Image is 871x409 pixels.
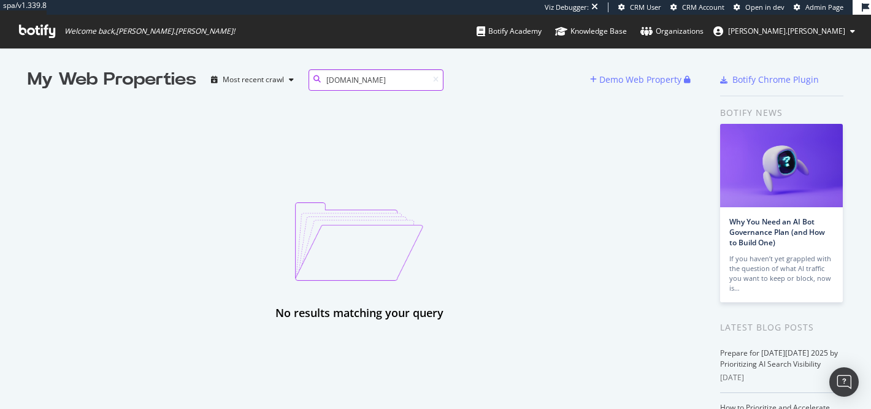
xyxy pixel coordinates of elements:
[555,25,627,37] div: Knowledge Base
[64,26,235,36] span: Welcome back, [PERSON_NAME].[PERSON_NAME] !
[704,21,865,41] button: [PERSON_NAME].[PERSON_NAME]
[477,25,542,37] div: Botify Academy
[720,372,843,383] div: [DATE]
[545,2,589,12] div: Viz Debugger:
[640,15,704,48] a: Organizations
[720,321,843,334] div: Latest Blog Posts
[618,2,661,12] a: CRM User
[590,70,684,90] button: Demo Web Property
[275,305,443,321] div: No results matching your query
[309,69,443,91] input: Search
[794,2,843,12] a: Admin Page
[295,202,423,281] img: emptyProjectImage
[590,74,684,85] a: Demo Web Property
[805,2,843,12] span: Admin Page
[729,216,825,248] a: Why You Need an AI Bot Governance Plan (and How to Build One)
[630,2,661,12] span: CRM User
[640,25,704,37] div: Organizations
[720,348,838,369] a: Prepare for [DATE][DATE] 2025 by Prioritizing AI Search Visibility
[732,74,819,86] div: Botify Chrome Plugin
[206,70,299,90] button: Most recent crawl
[682,2,724,12] span: CRM Account
[720,124,843,207] img: Why You Need an AI Bot Governance Plan (and How to Build One)
[223,76,284,83] div: Most recent crawl
[599,74,681,86] div: Demo Web Property
[734,2,785,12] a: Open in dev
[477,15,542,48] a: Botify Academy
[728,26,845,36] span: charles.lemaire
[729,254,834,293] div: If you haven’t yet grappled with the question of what AI traffic you want to keep or block, now is…
[720,74,819,86] a: Botify Chrome Plugin
[28,67,196,92] div: My Web Properties
[555,15,627,48] a: Knowledge Base
[829,367,859,397] div: Open Intercom Messenger
[720,106,843,120] div: Botify news
[745,2,785,12] span: Open in dev
[670,2,724,12] a: CRM Account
